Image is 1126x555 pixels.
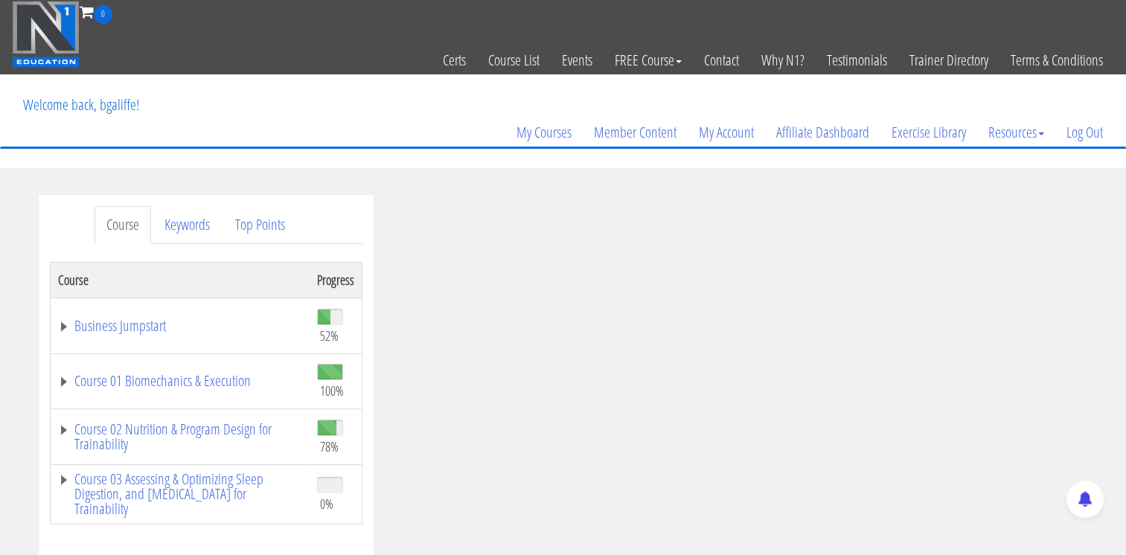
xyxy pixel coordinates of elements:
[58,373,302,388] a: Course 01 Biomechanics & Execution
[94,5,112,24] span: 0
[880,97,977,168] a: Exercise Library
[750,24,816,97] a: Why N1?
[551,24,604,97] a: Events
[583,97,688,168] a: Member Content
[58,422,302,452] a: Course 02 Nutrition & Program Design for Trainability
[816,24,898,97] a: Testimonials
[310,262,362,298] th: Progress
[999,24,1114,97] a: Terms & Conditions
[223,206,297,244] a: Top Points
[95,206,151,244] a: Course
[12,1,80,68] img: n1-education
[432,24,477,97] a: Certs
[477,24,551,97] a: Course List
[898,24,999,97] a: Trainer Directory
[320,495,333,512] span: 0%
[604,24,693,97] a: FREE Course
[977,97,1055,168] a: Resources
[58,472,302,516] a: Course 03 Assessing & Optimizing Sleep Digestion, and [MEDICAL_DATA] for Trainability
[320,382,344,399] span: 100%
[688,97,765,168] a: My Account
[58,318,302,333] a: Business Jumpstart
[505,97,583,168] a: My Courses
[153,206,222,244] a: Keywords
[320,327,339,344] span: 52%
[693,24,750,97] a: Contact
[80,1,112,22] a: 0
[320,438,339,455] span: 78%
[12,75,150,135] p: Welcome back, bgaliffe!
[1055,97,1114,168] a: Log Out
[765,97,880,168] a: Affiliate Dashboard
[50,262,310,298] th: Course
